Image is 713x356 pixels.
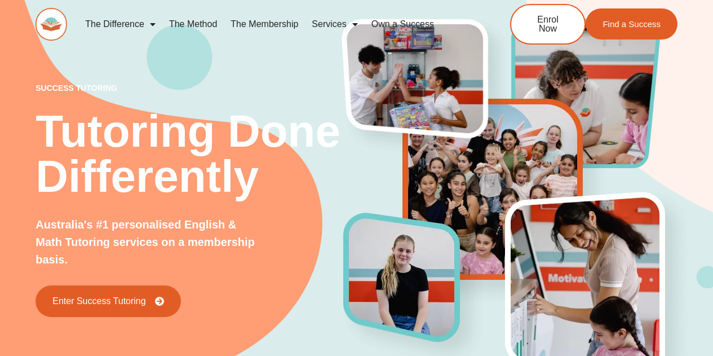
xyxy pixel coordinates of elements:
a: The Membership [224,11,305,37]
a: Services [305,11,364,37]
p: success tutoring [36,84,343,92]
span: Find a Success [603,20,661,28]
p: Australia's #1 personalised English & Math Tutoring services on a membership basis. [36,216,260,269]
a: The Method [162,11,224,37]
span: Enrol Now [528,15,568,33]
nav: Menu [78,11,473,37]
a: The Difference [78,11,162,37]
a: Find a Success [586,8,677,39]
a: Enrol Now [510,4,586,45]
h2: Tutoring Done Differently [36,109,343,199]
a: Enter Success Tutoring [36,285,180,317]
span: Enter Success Tutoring [52,297,145,306]
a: Own a Success [365,11,441,37]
